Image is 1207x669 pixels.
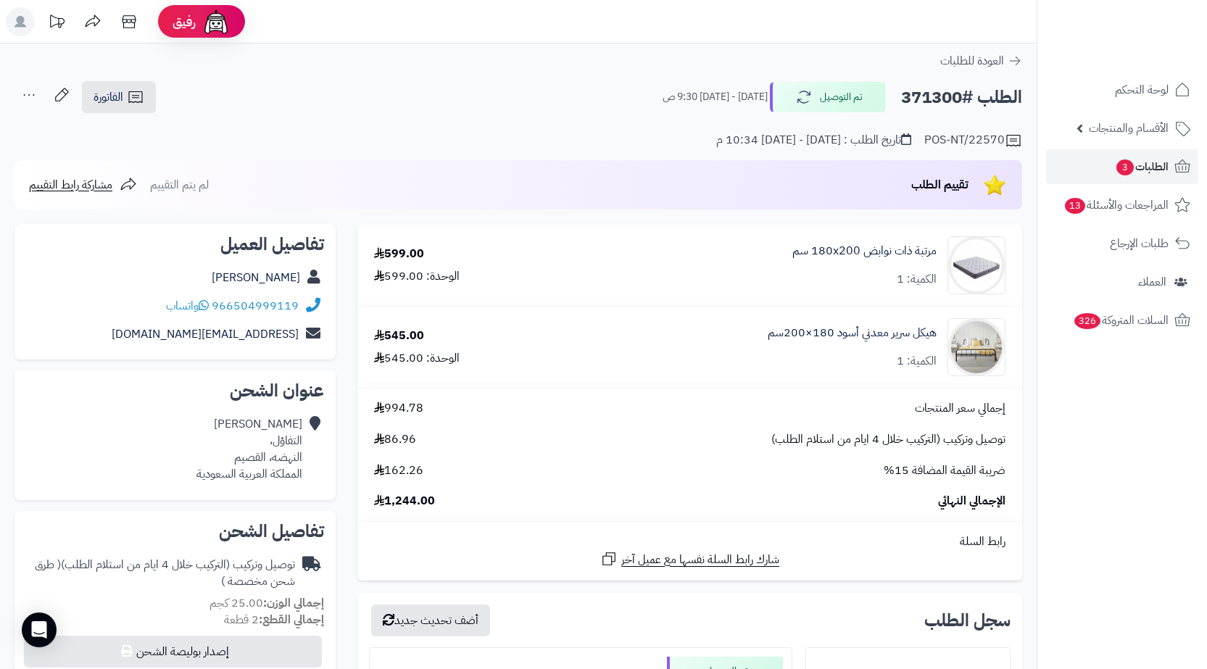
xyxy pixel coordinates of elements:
span: الأقسام والمنتجات [1089,118,1169,138]
div: رابط السلة [363,533,1016,550]
a: [PERSON_NAME] [212,269,300,286]
a: شارك رابط السلة نفسها مع عميل آخر [600,550,779,568]
span: المراجعات والأسئلة [1063,195,1169,215]
img: 1702708315-RS-09-90x90.jpg [948,236,1005,294]
a: طلبات الإرجاع [1046,226,1198,261]
span: شارك رابط السلة نفسها مع عميل آخر [621,552,779,568]
span: 994.78 [374,400,423,417]
a: السلات المتروكة326 [1046,303,1198,338]
span: 3 [1116,159,1134,175]
a: 966504999119 [212,297,299,315]
span: طلبات الإرجاع [1110,233,1169,254]
div: الكمية: 1 [897,353,937,370]
span: تقييم الطلب [911,176,968,194]
div: POS-NT/22570 [924,132,1022,149]
small: 25.00 كجم [210,594,324,612]
h2: الطلب #371300 [901,83,1022,112]
div: الكمية: 1 [897,271,937,288]
small: 2 قطعة [224,611,324,628]
h2: تفاصيل الشحن [26,523,324,540]
div: الوحدة: 545.00 [374,350,460,367]
span: 86.96 [374,431,416,448]
div: توصيل وتركيب (التركيب خلال 4 ايام من استلام الطلب) [26,557,295,590]
span: العملاء [1138,272,1166,292]
img: ai-face.png [202,7,231,36]
span: رفيق [173,13,196,30]
span: الإجمالي النهائي [938,493,1005,510]
button: إصدار بوليصة الشحن [24,636,322,668]
h3: سجل الطلب [924,612,1011,629]
h2: تفاصيل العميل [26,236,324,253]
img: logo-2.png [1108,28,1193,59]
a: الفاتورة [82,81,156,113]
img: 1754548507-110101050033-90x90.jpg [948,318,1005,376]
a: المراجعات والأسئلة13 [1046,188,1198,223]
strong: إجمالي الوزن: [263,594,324,612]
div: 599.00 [374,246,424,262]
a: العملاء [1046,265,1198,299]
span: 162.26 [374,462,423,479]
a: تحديثات المنصة [38,7,75,40]
span: السلات المتروكة [1073,310,1169,331]
h2: عنوان الشحن [26,382,324,399]
span: 1,244.00 [374,493,435,510]
a: [EMAIL_ADDRESS][DOMAIN_NAME] [112,325,299,343]
small: [DATE] - [DATE] 9:30 ص [663,90,768,104]
div: تاريخ الطلب : [DATE] - [DATE] 10:34 م [716,132,911,149]
span: ( طرق شحن مخصصة ) [35,556,295,590]
span: إجمالي سعر المنتجات [915,400,1005,417]
span: لم يتم التقييم [150,176,209,194]
span: ضريبة القيمة المضافة 15% [884,462,1005,479]
div: [PERSON_NAME] التفاؤل، النهضه، القصيم المملكة العربية السعودية [196,416,302,482]
div: Open Intercom Messenger [22,612,57,647]
a: مرتبة ذات نوابض 180x200 سم [792,243,937,259]
a: واتساب [166,297,209,315]
span: 326 [1074,312,1101,329]
a: لوحة التحكم [1046,72,1198,107]
span: الطلبات [1115,157,1169,177]
a: الطلبات3 [1046,149,1198,184]
span: مشاركة رابط التقييم [29,176,112,194]
span: الفاتورة [94,88,123,106]
strong: إجمالي القطع: [259,611,324,628]
span: العودة للطلبات [940,52,1004,70]
button: تم التوصيل [770,82,886,112]
a: مشاركة رابط التقييم [29,176,137,194]
a: العودة للطلبات [940,52,1022,70]
button: أضف تحديث جديد [371,604,490,636]
span: توصيل وتركيب (التركيب خلال 4 ايام من استلام الطلب) [771,431,1005,448]
a: هيكل سرير معدني أسود 180×200سم [768,325,937,341]
span: 13 [1064,197,1085,214]
div: 545.00 [374,328,424,344]
span: لوحة التحكم [1115,80,1169,100]
div: الوحدة: 599.00 [374,268,460,285]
